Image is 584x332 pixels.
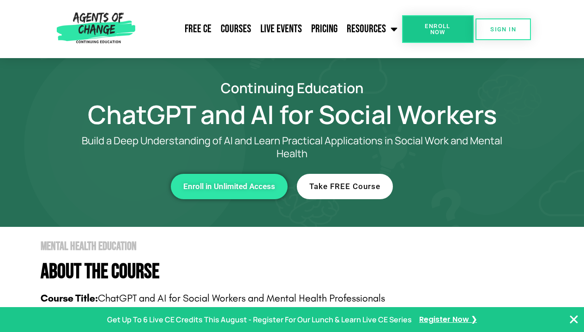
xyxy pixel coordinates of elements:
b: Course Title: [41,292,98,304]
a: Free CE [180,18,216,41]
a: SIGN IN [476,18,531,40]
button: Close Banner [568,314,579,325]
p: Build a Deep Understanding of AI and Learn Practical Applications in Social Work and Mental Health [66,134,518,160]
h2: Mental Health Education [41,241,555,252]
span: SIGN IN [490,26,516,32]
a: Resources [342,18,402,41]
nav: Menu [139,18,402,41]
h1: ChatGPT and AI for Social Workers [29,104,555,125]
a: Enroll Now [402,15,474,43]
h2: Continuing Education [29,81,555,95]
a: Enroll in Unlimited Access [171,174,288,199]
span: Take FREE Course [309,183,380,190]
a: Take FREE Course [297,174,393,199]
p: ChatGPT and AI for Social Workers and Mental Health Professionals [41,291,555,306]
span: Enroll Now [417,23,459,35]
a: Pricing [307,18,342,41]
span: Enroll in Unlimited Access [183,183,275,190]
p: Get Up To 6 Live CE Credits This August - Register For Our Lunch & Learn Live CE Series [107,313,412,326]
a: Courses [216,18,256,41]
a: Register Now ❯ [419,313,477,326]
h4: About The Course [41,261,555,282]
a: Live Events [256,18,307,41]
